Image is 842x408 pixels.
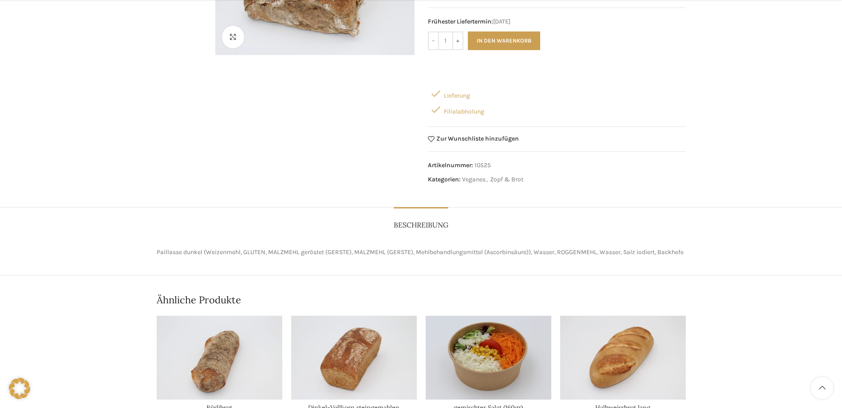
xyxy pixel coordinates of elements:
span: Kategorien: [428,176,461,183]
a: gemischter Salat (160gr) [426,316,551,400]
span: Ähnliche Produkte [157,293,241,307]
div: Filialabholung [428,102,686,118]
a: Zur Wunschliste hinzufügen [428,136,519,142]
p: Paillasse dunkel (Weizenmehl, GLUTEN, MALZMEHL geröstet (GERSTE), MALZMEHL (GERSTE), Mehlbehandlu... [157,247,686,257]
span: Beschreibung [394,220,448,230]
a: Veganes [462,176,486,183]
a: Scroll to top button [811,377,833,399]
a: Zopf & Brot [490,176,523,183]
span: Artikelnummer: [428,161,473,169]
iframe: Sicherer Rahmen für schnelle Bezahlvorgänge [426,57,688,78]
span: Zur Wunschliste hinzufügen [436,136,519,142]
span: [DATE] [428,17,686,27]
a: Dinkel-Vollkorn steingemahlen [291,316,417,400]
div: Lieferung [428,86,686,102]
input: + [452,31,463,50]
a: Halbweissbrot lang [560,316,686,400]
span: 10525 [474,161,491,169]
span: , [486,175,488,184]
span: Frühester Liefertermin: [428,18,493,25]
button: In den Warenkorb [468,31,540,50]
input: - [428,31,439,50]
a: Bürlibrot [157,316,282,400]
input: Produktmenge [439,31,452,50]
